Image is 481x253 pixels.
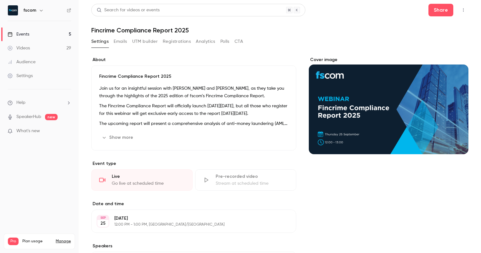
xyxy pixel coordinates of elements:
[16,128,40,134] span: What's new
[56,239,71,244] a: Manage
[216,173,289,180] div: Pre-recorded video
[91,26,468,34] h1: Fincrime Compliance Report 2025
[91,169,193,191] div: LiveGo live at scheduled time
[114,222,263,227] p: 12:00 PM - 1:00 PM, [GEOGRAPHIC_DATA]/[GEOGRAPHIC_DATA]
[196,37,215,47] button: Analytics
[99,85,288,100] p: Join us for an insightful session with [PERSON_NAME] and [PERSON_NAME], as they take you through ...
[8,5,18,15] img: fscom
[16,99,25,106] span: Help
[91,201,296,207] label: Date and time
[45,114,58,120] span: new
[114,215,263,222] p: [DATE]
[309,57,468,154] section: Cover image
[8,31,29,37] div: Events
[235,37,243,47] button: CTA
[91,160,296,167] p: Event type
[195,169,297,191] div: Pre-recorded videoStream at scheduled time
[22,239,52,244] span: Plan usage
[216,180,289,187] div: Stream at scheduled time
[112,173,185,180] div: Live
[23,7,36,14] h6: fscom
[8,99,71,106] li: help-dropdown-opener
[91,57,296,63] label: About
[99,120,288,127] p: The upcoming report will present a comprehensive analysis of anti-money laundering (AML) complian...
[91,37,109,47] button: Settings
[163,37,191,47] button: Registrations
[8,238,19,245] span: Pro
[97,216,109,220] div: SEP
[99,102,288,117] p: The Fincrime Compliance Report will officially launch [DATE][DATE], but all those who register fo...
[220,37,229,47] button: Polls
[428,4,453,16] button: Share
[91,243,296,249] label: Speakers
[132,37,158,47] button: UTM builder
[64,128,71,134] iframe: Noticeable Trigger
[8,45,30,51] div: Videos
[16,114,41,120] a: SpeakerHub
[100,220,105,227] p: 25
[99,73,288,80] p: Fincrime Compliance Report 2025
[8,73,33,79] div: Settings
[112,180,185,187] div: Go live at scheduled time
[97,7,160,14] div: Search for videos or events
[99,132,137,143] button: Show more
[309,57,468,63] label: Cover image
[114,37,127,47] button: Emails
[8,59,36,65] div: Audience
